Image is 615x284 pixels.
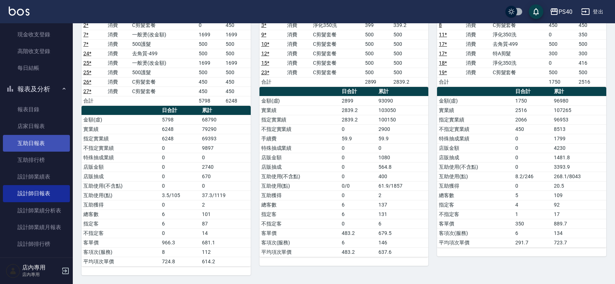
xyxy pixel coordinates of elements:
[464,39,491,49] td: 消費
[340,247,377,257] td: 483.2
[437,200,513,209] td: 指定客
[377,162,428,172] td: 564.8
[392,49,428,58] td: 500
[130,20,197,30] td: C剪髮套餐
[3,60,70,76] a: 每日結帳
[82,143,160,153] td: 不指定實業績
[392,58,428,68] td: 500
[160,181,200,191] td: 0
[340,228,377,238] td: 483.2
[363,58,392,68] td: 500
[200,181,251,191] td: 0
[160,219,200,228] td: 6
[513,172,552,181] td: 8.2/246
[160,124,200,134] td: 6248
[491,20,547,30] td: C剪髮套餐
[340,200,377,209] td: 6
[224,39,251,49] td: 500
[340,162,377,172] td: 0
[311,49,363,58] td: C剪髮套餐
[363,49,392,58] td: 500
[340,209,377,219] td: 6
[200,228,251,238] td: 14
[3,202,70,219] a: 設計師業績分析表
[106,68,130,77] td: 消費
[200,209,251,219] td: 101
[437,162,513,172] td: 互助使用(不含點)
[224,96,251,105] td: 6248
[259,153,340,162] td: 店販金額
[552,181,606,191] td: 20.5
[547,30,576,39] td: 0
[160,257,200,266] td: 724.8
[3,118,70,135] a: 店家日報表
[160,162,200,172] td: 0
[377,153,428,162] td: 1080
[200,191,251,200] td: 37.3/1119
[197,58,224,68] td: 1699
[259,247,340,257] td: 平均項次單價
[197,49,224,58] td: 500
[259,115,340,124] td: 指定實業績
[224,87,251,96] td: 450
[311,30,363,39] td: C剪髮套餐
[377,87,428,96] th: 累計
[363,68,392,77] td: 500
[437,124,513,134] td: 不指定實業績
[437,115,513,124] td: 指定實業績
[547,49,576,58] td: 300
[200,200,251,209] td: 2
[437,219,513,228] td: 客單價
[491,68,547,77] td: C剪髮套餐
[3,26,70,43] a: 現金收支登錄
[552,124,606,134] td: 8513
[577,30,606,39] td: 350
[363,39,392,49] td: 500
[377,238,428,247] td: 146
[552,219,606,228] td: 889.7
[160,153,200,162] td: 0
[9,7,29,16] img: Logo
[340,115,377,124] td: 2839.2
[82,134,160,143] td: 指定實業績
[3,252,70,269] a: 服務扣項明細表
[82,153,160,162] td: 特殊抽成業績
[285,20,311,30] td: 消費
[491,39,547,49] td: 去角質-499
[577,20,606,30] td: 450
[200,134,251,143] td: 69393
[363,20,392,30] td: 399
[200,153,251,162] td: 0
[3,135,70,152] a: 互助日報表
[552,238,606,247] td: 723.7
[285,39,311,49] td: 消費
[437,228,513,238] td: 客項次(服務)
[513,191,552,200] td: 5
[160,143,200,153] td: 0
[552,115,606,124] td: 96953
[3,43,70,60] a: 高階收支登錄
[259,238,340,247] td: 客項次(服務)
[285,58,311,68] td: 消費
[106,30,130,39] td: 消費
[200,247,251,257] td: 112
[6,264,20,278] img: Person
[82,11,251,106] table: a dense table
[377,124,428,134] td: 2900
[392,77,428,87] td: 2839.2
[552,143,606,153] td: 4230
[160,172,200,181] td: 0
[392,68,428,77] td: 500
[437,134,513,143] td: 特殊抽成業績
[437,172,513,181] td: 互助使用(點)
[552,200,606,209] td: 92
[513,219,552,228] td: 350
[82,247,160,257] td: 客項次(服務)
[340,105,377,115] td: 2839.2
[437,96,513,105] td: 金額(虛)
[22,264,59,271] h5: 店內專用
[437,238,513,247] td: 平均項次單價
[259,162,340,172] td: 店販抽成
[340,238,377,247] td: 6
[82,172,160,181] td: 店販抽成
